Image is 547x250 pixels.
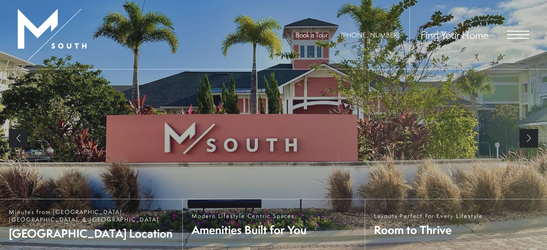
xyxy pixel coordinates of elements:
a: Layouts Perfect For Every Lifestyle [365,199,547,250]
img: MSouth [18,9,87,60]
button: Open Menu [507,31,529,39]
a: Modern Lifestyle Centric Spaces [182,199,365,250]
a: Next [519,129,538,148]
span: Amenities Built for You [192,222,307,238]
a: Book a Tour [295,30,328,40]
a: Find Your Home [421,28,488,42]
span: Modern Lifestyle Centric Spaces [192,212,307,220]
a: Call Us at 813-570-8014 [341,30,399,40]
span: [PHONE_NUMBER] [341,30,399,40]
span: Minutes from [GEOGRAPHIC_DATA], [GEOGRAPHIC_DATA], & [GEOGRAPHIC_DATA] [9,208,173,223]
span: [GEOGRAPHIC_DATA] Location [9,226,173,241]
span: Room to Thrive [374,222,483,238]
a: Previous [9,129,28,148]
span: Layouts Perfect For Every Lifestyle [374,212,483,220]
